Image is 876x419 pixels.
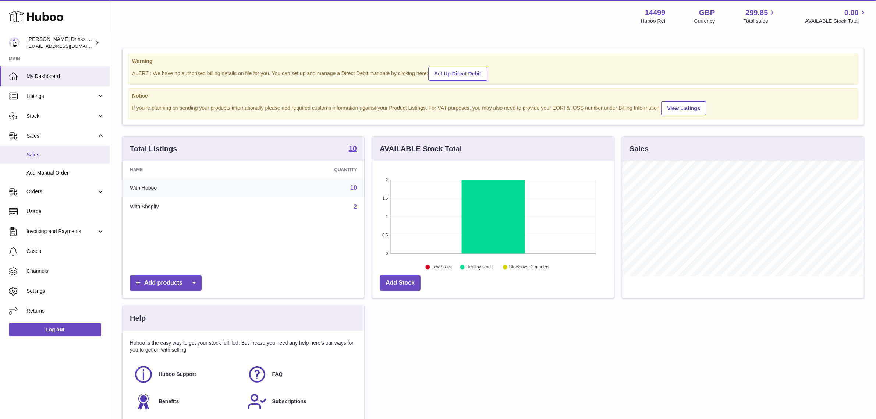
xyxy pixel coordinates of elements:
span: FAQ [272,371,283,378]
strong: 10 [349,145,357,152]
text: Stock over 2 months [509,265,549,270]
a: Huboo Support [134,365,240,384]
span: Returns [26,307,104,314]
span: 299.85 [745,8,768,18]
span: Settings [26,288,104,295]
p: Huboo is the easy way to get your stock fulfilled. But incase you need any help here's our ways f... [130,339,357,353]
a: Set Up Direct Debit [428,67,487,81]
text: Healthy stock [466,265,493,270]
h3: Sales [629,144,649,154]
a: 299.85 Total sales [744,8,776,25]
td: With Huboo [123,178,253,197]
div: If you're planning on sending your products internationally please add required customs informati... [132,100,854,115]
span: Stock [26,113,97,120]
strong: Notice [132,92,854,99]
text: 1 [386,214,388,219]
h3: Total Listings [130,144,177,154]
span: AVAILABLE Stock Total [805,18,867,25]
span: Channels [26,268,104,275]
span: Invoicing and Payments [26,228,97,235]
span: Subscriptions [272,398,306,405]
a: View Listings [661,101,706,115]
strong: GBP [699,8,715,18]
div: [PERSON_NAME] Drinks LTD (t/a Zooz) [27,36,93,50]
img: internalAdmin-14499@internal.huboo.com [9,37,20,48]
span: Add Manual Order [26,169,104,176]
a: 10 [349,145,357,154]
span: Orders [26,188,97,195]
a: 10 [350,184,357,191]
a: Add Stock [380,275,421,291]
span: My Dashboard [26,73,104,80]
div: ALERT : We have no authorised billing details on file for you. You can set up and manage a Direct... [132,66,854,81]
th: Name [123,161,253,178]
text: Low Stock [432,265,452,270]
span: Listings [26,93,97,100]
strong: Warning [132,58,854,65]
strong: 14499 [645,8,666,18]
span: Huboo Support [159,371,196,378]
span: Benefits [159,398,179,405]
span: Cases [26,248,104,255]
span: 0.00 [844,8,859,18]
span: Total sales [744,18,776,25]
a: 0.00 AVAILABLE Stock Total [805,8,867,25]
text: 1.5 [382,196,388,200]
a: 2 [354,204,357,210]
a: Benefits [134,392,240,412]
text: 0 [386,251,388,256]
a: Subscriptions [247,392,354,412]
h3: AVAILABLE Stock Total [380,144,462,154]
text: 0.5 [382,233,388,237]
span: Sales [26,151,104,158]
a: FAQ [247,365,354,384]
span: Usage [26,208,104,215]
span: [EMAIL_ADDRESS][DOMAIN_NAME] [27,43,108,49]
th: Quantity [253,161,364,178]
h3: Help [130,313,146,323]
div: Currency [694,18,715,25]
text: 2 [386,177,388,182]
span: Sales [26,133,97,140]
div: Huboo Ref [641,18,666,25]
a: Log out [9,323,101,336]
td: With Shopify [123,197,253,216]
a: Add products [130,275,202,291]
